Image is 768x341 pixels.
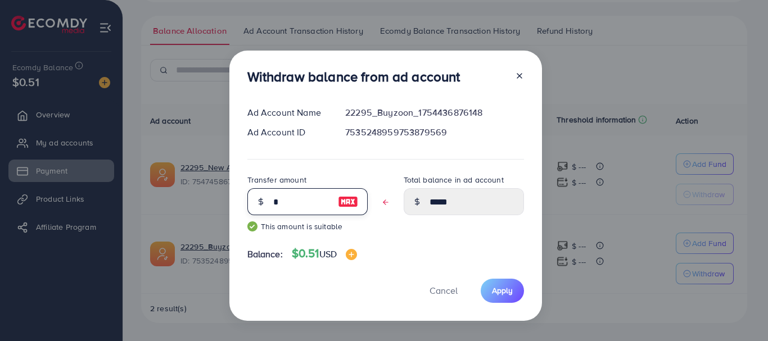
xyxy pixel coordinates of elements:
[247,221,257,231] img: guide
[430,284,458,297] span: Cancel
[238,126,337,139] div: Ad Account ID
[492,285,513,296] span: Apply
[238,106,337,119] div: Ad Account Name
[336,106,532,119] div: 22295_Buyzoon_1754436876148
[481,279,524,303] button: Apply
[247,248,283,261] span: Balance:
[720,290,760,333] iframe: Chat
[346,249,357,260] img: image
[247,174,306,185] label: Transfer amount
[415,279,472,303] button: Cancel
[336,126,532,139] div: 7535248959753879569
[338,195,358,208] img: image
[404,174,504,185] label: Total balance in ad account
[319,248,337,260] span: USD
[247,69,460,85] h3: Withdraw balance from ad account
[247,221,368,232] small: This amount is suitable
[292,247,357,261] h4: $0.51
